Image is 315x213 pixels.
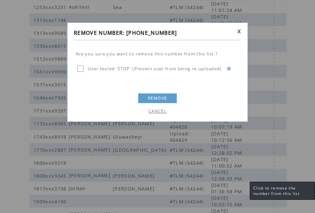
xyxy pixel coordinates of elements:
[88,66,222,72] span: User texted 'STOP' (Prevent user from being re-uploaded)
[138,93,177,103] a: REMOVE
[76,51,218,57] span: Are you sure you want to remove this number from this list ?
[148,108,166,114] a: CANCEL
[225,67,231,71] img: help.gif
[74,29,177,36] span: REMOVE NUMBER: [PHONE_NUMBER]
[253,185,300,196] span: Click to remove the number from this list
